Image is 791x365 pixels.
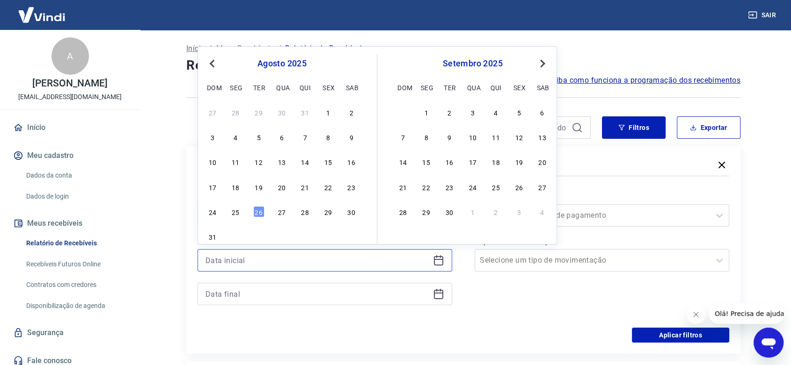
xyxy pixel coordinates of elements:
[537,82,548,93] div: sab
[253,107,264,118] div: Choose terça-feira, 29 de julho de 2025
[396,105,549,218] div: month 2025-09
[22,296,129,315] a: Disponibilização de agenda
[754,328,784,358] iframe: Botão para abrir a janela de mensagens
[346,231,357,242] div: Choose sábado, 6 de setembro de 2025
[444,206,455,217] div: Choose terça-feira, 30 de setembro de 2025
[322,156,334,167] div: Choose sexta-feira, 15 de agosto de 2025
[421,131,432,143] div: Choose segunda-feira, 8 de setembro de 2025
[22,187,129,206] a: Dados de login
[253,181,264,193] div: Choose terça-feira, 19 de agosto de 2025
[18,92,122,102] p: [EMAIL_ADDRESS][DOMAIN_NAME]
[300,131,311,143] div: Choose quinta-feira, 7 de agosto de 2025
[186,56,740,75] h4: Relatório de Recebíveis
[467,131,478,143] div: Choose quarta-feira, 10 de setembro de 2025
[186,43,205,54] a: Início
[490,206,501,217] div: Choose quinta-feira, 2 de outubro de 2025
[746,7,780,24] button: Sair
[285,43,366,54] p: Relatório de Recebíveis
[322,181,334,193] div: Choose sexta-feira, 22 de agosto de 2025
[513,206,525,217] div: Choose sexta-feira, 3 de outubro de 2025
[230,181,241,193] div: Choose segunda-feira, 18 de agosto de 2025
[11,117,129,138] a: Início
[397,107,409,118] div: Choose domingo, 31 de agosto de 2025
[346,107,357,118] div: Choose sábado, 2 de agosto de 2025
[513,131,525,143] div: Choose sexta-feira, 12 de setembro de 2025
[444,82,455,93] div: ter
[11,213,129,234] button: Meus recebíveis
[207,206,218,217] div: Choose domingo, 24 de agosto de 2025
[513,181,525,193] div: Choose sexta-feira, 26 de setembro de 2025
[253,131,264,143] div: Choose terça-feira, 5 de agosto de 2025
[207,181,218,193] div: Choose domingo, 17 de agosto de 2025
[230,131,241,143] div: Choose segunda-feira, 4 de agosto de 2025
[346,206,357,217] div: Choose sábado, 30 de agosto de 2025
[397,156,409,167] div: Choose domingo, 14 de setembro de 2025
[513,82,525,93] div: sex
[421,82,432,93] div: seg
[278,43,281,54] p: /
[490,107,501,118] div: Choose quinta-feira, 4 de setembro de 2025
[467,156,478,167] div: Choose quarta-feira, 17 de setembro de 2025
[230,156,241,167] div: Choose segunda-feira, 11 de agosto de 2025
[467,181,478,193] div: Choose quarta-feira, 24 de setembro de 2025
[276,206,287,217] div: Choose quarta-feira, 27 de agosto de 2025
[346,181,357,193] div: Choose sábado, 23 de agosto de 2025
[300,82,311,93] div: qui
[444,156,455,167] div: Choose terça-feira, 16 de setembro de 2025
[230,107,241,118] div: Choose segunda-feira, 28 de julho de 2025
[421,206,432,217] div: Choose segunda-feira, 29 de setembro de 2025
[300,156,311,167] div: Choose quinta-feira, 14 de agosto de 2025
[22,275,129,294] a: Contratos com credores
[276,131,287,143] div: Choose quarta-feira, 6 de agosto de 2025
[206,58,218,69] button: Previous Month
[253,206,264,217] div: Choose terça-feira, 26 de agosto de 2025
[547,75,740,86] a: Saiba como funciona a programação dos recebimentos
[513,156,525,167] div: Choose sexta-feira, 19 de setembro de 2025
[207,156,218,167] div: Choose domingo, 10 de agosto de 2025
[205,105,358,243] div: month 2025-08
[421,181,432,193] div: Choose segunda-feira, 22 de setembro de 2025
[230,82,241,93] div: seg
[276,107,287,118] div: Choose quarta-feira, 30 de julho de 2025
[207,82,218,93] div: dom
[216,43,274,54] a: Meus Recebíveis
[300,107,311,118] div: Choose quinta-feira, 31 de julho de 2025
[207,107,218,118] div: Choose domingo, 27 de julho de 2025
[602,116,666,139] button: Filtros
[490,131,501,143] div: Choose quinta-feira, 11 de setembro de 2025
[632,328,729,343] button: Aplicar filtros
[467,82,478,93] div: qua
[230,206,241,217] div: Choose segunda-feira, 25 de agosto de 2025
[476,236,727,247] label: Tipo de Movimentação
[300,206,311,217] div: Choose quinta-feira, 28 de agosto de 2025
[476,191,727,202] label: Forma de Pagamento
[397,131,409,143] div: Choose domingo, 7 de setembro de 2025
[346,156,357,167] div: Choose sábado, 16 de agosto de 2025
[537,181,548,193] div: Choose sábado, 27 de setembro de 2025
[687,305,705,324] iframe: Fechar mensagem
[6,7,79,14] span: Olá! Precisa de ajuda?
[230,231,241,242] div: Choose segunda-feira, 1 de setembro de 2025
[397,181,409,193] div: Choose domingo, 21 de setembro de 2025
[253,82,264,93] div: ter
[322,82,334,93] div: sex
[205,58,358,69] div: agosto 2025
[513,107,525,118] div: Choose sexta-feira, 5 de setembro de 2025
[205,253,429,267] input: Data inicial
[276,181,287,193] div: Choose quarta-feira, 20 de agosto de 2025
[490,181,501,193] div: Choose quinta-feira, 25 de setembro de 2025
[677,116,740,139] button: Exportar
[253,231,264,242] div: Choose terça-feira, 2 de setembro de 2025
[209,43,212,54] p: /
[276,231,287,242] div: Choose quarta-feira, 3 de setembro de 2025
[421,107,432,118] div: Choose segunda-feira, 1 de setembro de 2025
[322,131,334,143] div: Choose sexta-feira, 8 de agosto de 2025
[276,156,287,167] div: Choose quarta-feira, 13 de agosto de 2025
[444,107,455,118] div: Choose terça-feira, 2 de setembro de 2025
[397,82,409,93] div: dom
[300,231,311,242] div: Choose quinta-feira, 4 de setembro de 2025
[444,181,455,193] div: Choose terça-feira, 23 de setembro de 2025
[537,156,548,167] div: Choose sábado, 20 de setembro de 2025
